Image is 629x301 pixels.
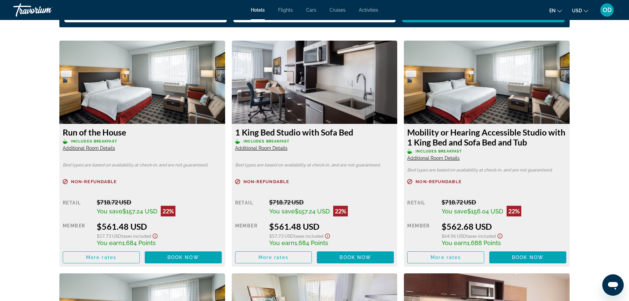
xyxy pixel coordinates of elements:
[63,251,140,263] button: More rates
[71,139,117,144] span: Includes Breakfast
[572,8,582,13] span: USD
[63,198,92,216] div: Retail
[71,179,117,184] span: Non-refundable
[235,221,264,246] div: Member
[269,239,294,246] span: You earn
[235,127,394,137] h3: 1 King Bed Studio with Sofa Bed
[294,233,324,239] span: Taxes included
[407,168,566,172] p: Bed types are based on availability at check-in, and are not guaranteed.
[549,8,556,13] span: en
[407,221,436,246] div: Member
[121,233,151,239] span: Taxes included
[442,198,566,206] div: $718.72 USD
[243,179,289,184] span: Non-refundable
[294,239,328,246] span: 1,684 Points
[232,41,398,124] img: dceeec83-068b-40e7-939b-83d2c3e9bb8f.jpeg
[407,251,484,263] button: More rates
[235,163,394,167] p: Bed types are based on availability at check-in, and are not guaranteed.
[359,7,378,13] a: Activities
[416,179,461,184] span: Non-refundable
[86,255,116,260] span: More rates
[269,208,295,215] span: You save
[13,1,80,19] a: Travorium
[603,7,612,13] span: OD
[97,233,121,239] span: $57.73 USD
[97,221,221,231] div: $561.48 USD
[295,208,330,215] span: $157.24 USD
[442,208,467,215] span: You save
[549,6,562,15] button: Change language
[97,239,122,246] span: You earn
[512,255,544,260] span: Book now
[416,149,462,153] span: Includes Breakfast
[97,198,221,206] div: $718.72 USD
[572,6,588,15] button: Change currency
[243,139,290,144] span: Includes Breakfast
[161,206,175,216] div: 22%
[235,251,312,263] button: More rates
[507,206,521,216] div: 22%
[466,233,496,239] span: Taxes included
[467,239,501,246] span: 1,688 Points
[340,255,371,260] span: Book now
[407,198,436,216] div: Retail
[122,208,157,215] span: $157.24 USD
[63,221,92,246] div: Member
[602,274,624,296] iframe: Button to launch messaging window
[269,198,394,206] div: $718.72 USD
[442,233,466,239] span: $64.96 USD
[333,206,348,216] div: 22%
[489,251,566,263] button: Book now
[324,231,332,239] button: Show Taxes and Fees disclaimer
[97,208,122,215] span: You save
[431,255,461,260] span: More rates
[407,155,460,161] span: Additional Room Details
[235,146,287,151] span: Additional Room Details
[278,7,293,13] a: Flights
[404,41,570,124] img: 23e8a053-fe37-4494-8aec-b631190726a3.jpeg
[442,221,566,231] div: $562.68 USD
[269,233,294,239] span: $57.73 USD
[598,3,616,17] button: User Menu
[64,6,227,22] button: Check-in date: Sep 16, 2025 Check-out date: Sep 20, 2025
[151,231,159,239] button: Show Taxes and Fees disclaimer
[145,251,222,263] button: Book now
[330,7,346,13] a: Cruises
[258,255,289,260] span: More rates
[467,208,503,215] span: $156.04 USD
[269,221,394,231] div: $561.48 USD
[407,127,566,147] h3: Mobility or Hearing Accessible Studio with 1 King Bed and Sofa Bed and Tub
[59,41,225,124] img: 23e8a053-fe37-4494-8aec-b631190726a3.jpeg
[306,7,316,13] a: Cars
[63,146,115,151] span: Additional Room Details
[64,6,565,22] div: Search widget
[442,239,467,246] span: You earn
[63,127,222,137] h3: Run of the House
[251,7,265,13] a: Hotels
[122,239,156,246] span: 1,684 Points
[317,251,394,263] button: Book now
[496,231,504,239] button: Show Taxes and Fees disclaimer
[63,163,222,167] p: Bed types are based on availability at check-in, and are not guaranteed.
[235,198,264,216] div: Retail
[167,255,199,260] span: Book now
